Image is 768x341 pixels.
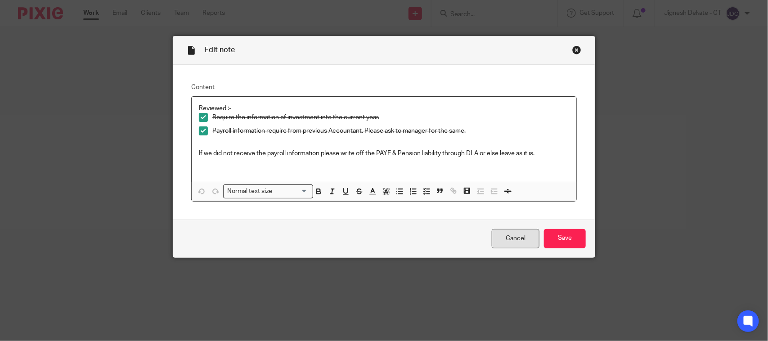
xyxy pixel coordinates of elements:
label: Content [191,83,577,92]
p: Require the information of investment into the current year. [212,113,569,122]
div: Search for option [223,184,313,198]
p: Payroll information require from previous Accountant. Please ask to manager for the same. [212,126,569,135]
a: Cancel [492,229,539,248]
div: Close this dialog window [572,45,581,54]
span: Normal text size [225,187,274,196]
input: Save [544,229,586,248]
input: Search for option [275,187,308,196]
p: Reviewed :- [199,104,569,113]
span: Edit note [204,46,235,54]
p: If we did not receive the payroll information please write off the PAYE & Pension liability throu... [199,149,569,158]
